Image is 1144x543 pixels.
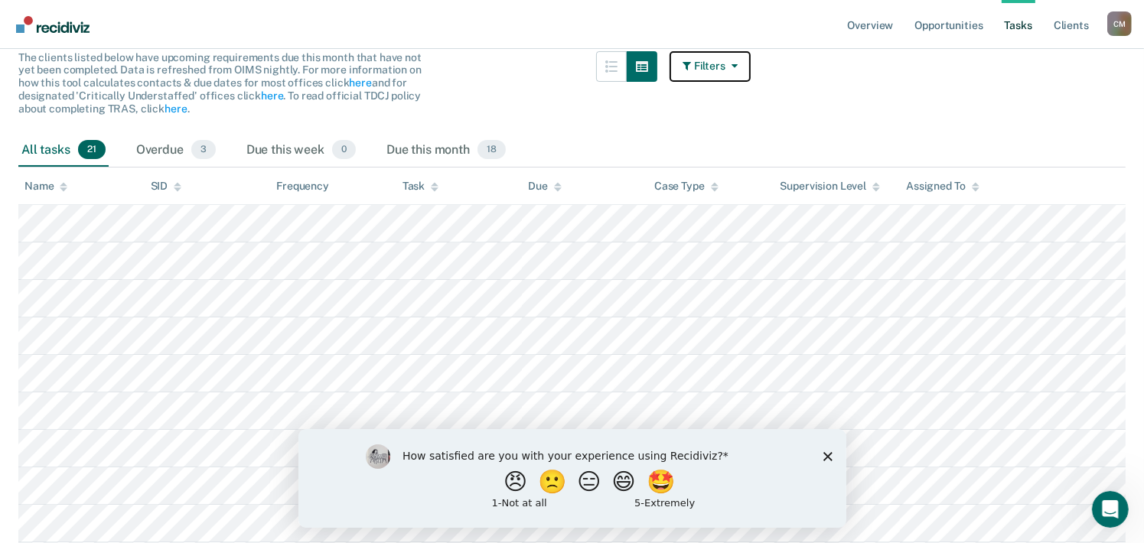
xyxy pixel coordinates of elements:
iframe: Survey by Kim from Recidiviz [298,429,846,528]
div: Assigned To [906,180,979,193]
div: Frequency [276,180,329,193]
div: Due [528,180,562,193]
button: Filters [670,51,751,82]
div: All tasks21 [18,134,109,167]
div: Task [403,180,438,193]
div: Name [24,180,67,193]
img: Recidiviz [16,16,90,33]
span: 18 [477,140,506,160]
span: 0 [332,140,356,160]
a: here [349,76,371,89]
div: Supervision Level [781,180,881,193]
iframe: Intercom live chat [1092,491,1129,528]
span: The clients listed below have upcoming requirements due this month that have not yet been complet... [18,51,422,115]
div: Due this week0 [243,134,359,167]
button: Profile dropdown button [1107,11,1132,36]
a: here [261,89,283,102]
div: Overdue3 [133,134,219,167]
div: Case Type [654,180,719,193]
div: SID [151,180,182,193]
span: 21 [78,140,106,160]
a: here [165,102,187,115]
span: 3 [191,140,216,160]
div: C M [1107,11,1132,36]
div: Due this month18 [383,134,509,167]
